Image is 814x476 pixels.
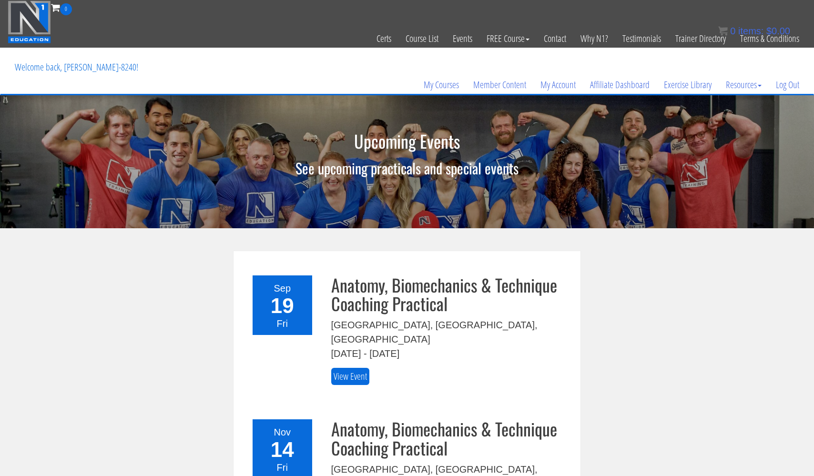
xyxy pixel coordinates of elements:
[369,15,398,62] a: Certs
[258,425,306,439] div: Nov
[766,26,790,36] bdi: 0.00
[573,15,615,62] a: Why N1?
[718,26,728,36] img: icon11.png
[657,62,719,108] a: Exercise Library
[719,62,769,108] a: Resources
[331,419,567,457] h3: Anatomy, Biomechanics & Technique Coaching Practical
[766,26,772,36] span: $
[769,62,806,108] a: Log Out
[730,26,735,36] span: 0
[258,281,306,295] div: Sep
[583,62,657,108] a: Affiliate Dashboard
[258,460,306,475] div: Fri
[718,26,790,36] a: 0 items: $0.00
[60,3,72,15] span: 0
[738,26,763,36] span: items:
[668,15,733,62] a: Trainer Directory
[398,15,446,62] a: Course List
[615,15,668,62] a: Testimonials
[537,15,573,62] a: Contact
[233,132,581,151] h1: Upcoming Events
[228,160,586,176] h2: See upcoming practicals and special events
[51,1,72,14] a: 0
[331,346,567,361] div: [DATE] - [DATE]
[8,48,145,86] p: Welcome back, [PERSON_NAME]-8240!
[466,62,533,108] a: Member Content
[258,316,306,331] div: Fri
[331,275,567,313] h3: Anatomy, Biomechanics & Technique Coaching Practical
[258,295,306,316] div: 19
[331,318,567,346] div: [GEOGRAPHIC_DATA], [GEOGRAPHIC_DATA], [GEOGRAPHIC_DATA]
[8,0,51,43] img: n1-education
[733,15,806,62] a: Terms & Conditions
[533,62,583,108] a: My Account
[331,368,369,385] a: View Event
[258,439,306,460] div: 14
[446,15,479,62] a: Events
[417,62,466,108] a: My Courses
[479,15,537,62] a: FREE Course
